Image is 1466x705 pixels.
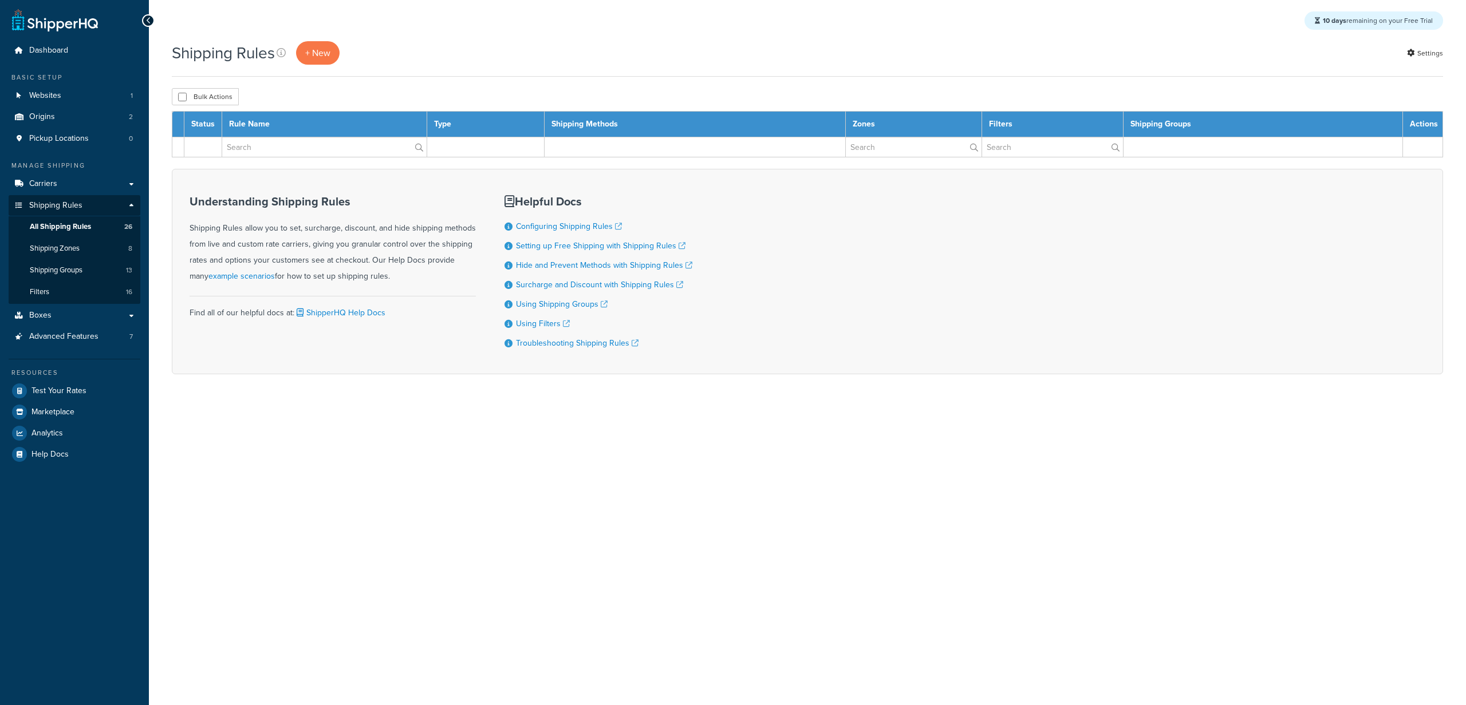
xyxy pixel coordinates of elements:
div: Manage Shipping [9,161,140,171]
a: Filters 16 [9,282,140,303]
li: Pickup Locations [9,128,140,149]
input: Search [982,137,1122,157]
span: Origins [29,112,55,122]
th: Type [427,112,544,137]
span: Shipping Groups [30,266,82,275]
span: 26 [124,222,132,232]
div: remaining on your Free Trial [1305,11,1443,30]
a: Hide and Prevent Methods with Shipping Rules [516,259,692,271]
h3: Understanding Shipping Rules [190,195,476,208]
a: Setting up Free Shipping with Shipping Rules [516,240,685,252]
a: Shipping Rules [9,195,140,216]
span: + New [305,46,330,60]
span: 0 [129,134,133,144]
a: Test Your Rates [9,381,140,401]
input: Search [222,137,427,157]
h1: Shipping Rules [172,42,275,64]
span: Help Docs [31,450,69,460]
span: 13 [126,266,132,275]
th: Zones [845,112,982,137]
th: Shipping Methods [545,112,846,137]
span: Pickup Locations [29,134,89,144]
li: Shipping Groups [9,260,140,281]
th: Shipping Groups [1123,112,1403,137]
div: Find all of our helpful docs at: [190,296,476,321]
a: Pickup Locations 0 [9,128,140,149]
a: Configuring Shipping Rules [516,220,622,232]
li: Shipping Rules [9,195,140,304]
span: 8 [128,244,132,254]
a: Help Docs [9,444,140,465]
a: Boxes [9,305,140,326]
li: Advanced Features [9,326,140,347]
span: 16 [126,287,132,297]
a: Troubleshooting Shipping Rules [516,337,639,349]
span: All Shipping Rules [30,222,91,232]
a: Shipping Groups 13 [9,260,140,281]
li: Shipping Zones [9,238,140,259]
span: Dashboard [29,46,68,56]
li: Origins [9,106,140,128]
span: Filters [30,287,49,297]
div: Basic Setup [9,73,140,82]
span: Shipping Rules [29,201,82,211]
th: Rule Name [222,112,427,137]
a: Websites 1 [9,85,140,106]
a: Using Shipping Groups [516,298,608,310]
span: Advanced Features [29,332,98,342]
a: Settings [1407,45,1443,61]
li: Websites [9,85,140,106]
a: Marketplace [9,402,140,422]
span: Boxes [29,311,52,320]
a: + New [296,41,340,65]
a: All Shipping Rules 26 [9,216,140,237]
a: Dashboard [9,40,140,61]
span: 2 [129,112,133,122]
th: Actions [1403,112,1443,137]
a: Origins 2 [9,106,140,128]
a: Advanced Features 7 [9,326,140,347]
div: Shipping Rules allow you to set, surcharge, discount, and hide shipping methods from live and cus... [190,195,476,284]
input: Search [846,137,982,157]
a: ShipperHQ Home [12,9,98,31]
a: ShipperHQ Help Docs [294,307,385,319]
span: 7 [129,332,133,342]
th: Filters [982,112,1123,137]
span: Carriers [29,179,57,189]
div: Resources [9,368,140,378]
li: All Shipping Rules [9,216,140,237]
a: Shipping Zones 8 [9,238,140,259]
h3: Helpful Docs [505,195,692,208]
a: Carriers [9,173,140,195]
a: example scenarios [208,270,275,282]
a: Using Filters [516,318,570,330]
span: Analytics [31,429,63,438]
span: Websites [29,91,61,101]
button: Bulk Actions [172,88,239,105]
th: Status [184,112,222,137]
strong: 10 days [1323,15,1346,26]
a: Analytics [9,423,140,443]
li: Filters [9,282,140,303]
a: Surcharge and Discount with Shipping Rules [516,279,683,291]
span: 1 [131,91,133,101]
span: Shipping Zones [30,244,80,254]
span: Test Your Rates [31,386,86,396]
span: Marketplace [31,407,74,417]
